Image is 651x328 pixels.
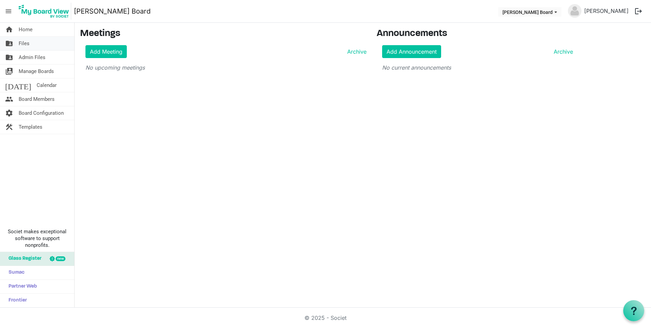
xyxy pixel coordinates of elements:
[5,23,13,36] span: home
[74,4,151,18] a: [PERSON_NAME] Board
[5,294,27,307] span: Frontier
[5,37,13,50] span: folder_shared
[37,78,57,92] span: Calendar
[304,314,347,321] a: © 2025 - Societ
[19,23,33,36] span: Home
[17,3,71,20] img: My Board View Logo
[19,120,42,134] span: Templates
[5,65,13,78] span: switch_account
[19,51,45,64] span: Admin Files
[17,3,74,20] a: My Board View Logo
[3,228,71,249] span: Societ makes exceptional software to support nonprofits.
[631,4,646,18] button: logout
[382,45,441,58] a: Add Announcement
[377,28,578,40] h3: Announcements
[5,120,13,134] span: construction
[56,256,65,261] div: new
[5,78,31,92] span: [DATE]
[551,48,573,56] a: Archive
[498,7,561,17] button: Griselda Board dropdownbutton
[80,28,367,40] h3: Meetings
[2,5,15,18] span: menu
[568,4,581,18] img: no-profile-picture.svg
[19,92,55,106] span: Board Members
[5,266,24,279] span: Sumac
[5,106,13,120] span: settings
[85,45,127,58] a: Add Meeting
[5,92,13,106] span: people
[581,4,631,18] a: [PERSON_NAME]
[382,63,573,72] p: No current announcements
[5,280,37,293] span: Partner Web
[19,65,54,78] span: Manage Boards
[85,63,367,72] p: No upcoming meetings
[5,252,41,266] span: Glass Register
[19,106,64,120] span: Board Configuration
[344,48,367,56] a: Archive
[5,51,13,64] span: folder_shared
[19,37,29,50] span: Files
